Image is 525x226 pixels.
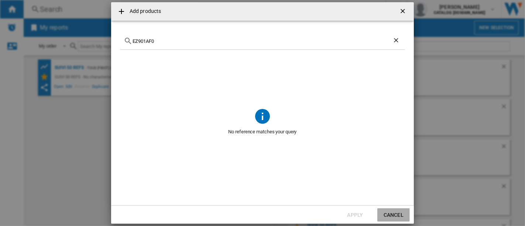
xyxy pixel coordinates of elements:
[133,38,392,44] input: Search for a product
[392,37,401,45] ng-md-icon: Clear search
[111,2,414,224] md-dialog: Add products ...
[339,208,371,222] button: Apply
[377,208,410,222] button: Cancel
[120,125,405,139] span: No reference matches your query
[396,4,411,19] button: getI18NText('BUTTONS.CLOSE_DIALOG')
[399,7,408,16] ng-md-icon: getI18NText('BUTTONS.CLOSE_DIALOG')
[126,8,161,15] h4: Add products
